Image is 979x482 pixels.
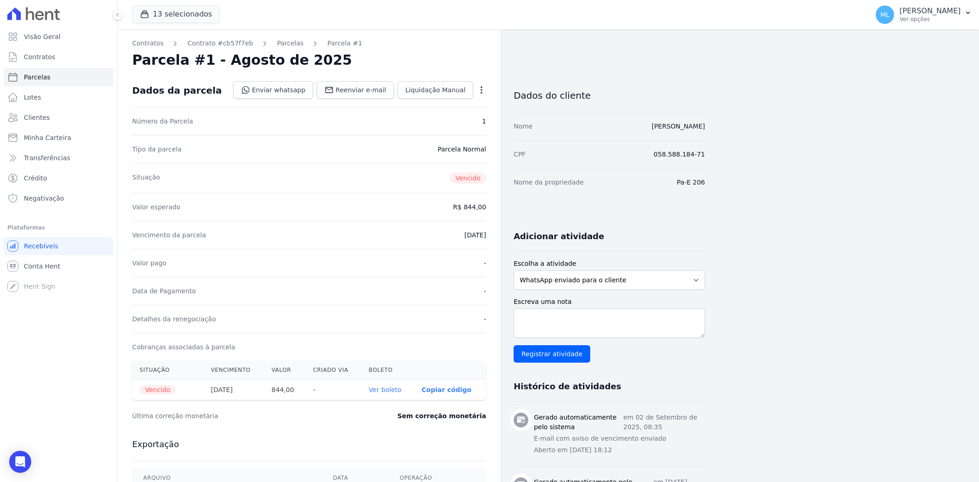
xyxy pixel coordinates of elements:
span: Transferências [24,153,70,163]
span: Vencido [140,385,176,394]
th: Valor [264,361,306,380]
a: Lotes [4,88,113,106]
a: Crédito [4,169,113,187]
span: Conta Hent [24,262,60,271]
p: em 02 de Setembro de 2025, 08:35 [623,413,705,432]
a: Transferências [4,149,113,167]
dd: R$ 844,00 [453,202,486,212]
th: Vencimento [204,361,264,380]
dd: - [484,314,486,324]
a: Enviar whatsapp [233,81,313,99]
span: Reenviar e-mail [336,85,386,95]
dt: Tipo da parcela [132,145,182,154]
label: Escreva uma nota [514,297,705,307]
h3: Dados do cliente [514,90,705,101]
span: ML [880,11,889,18]
a: Recebíveis [4,237,113,255]
h3: Gerado automaticamente pelo sistema [534,413,623,432]
a: Negativação [4,189,113,207]
span: Recebíveis [24,241,58,251]
dt: Valor esperado [132,202,180,212]
th: Criado via [306,361,361,380]
dt: Vencimento da parcela [132,230,206,240]
dt: Última correção monetária [132,411,341,420]
a: Ver boleto [369,386,401,393]
a: Clientes [4,108,113,127]
a: Conta Hent [4,257,113,275]
a: Minha Carteira [4,129,113,147]
dd: Pa-E 206 [677,178,705,187]
dd: - [484,258,486,268]
a: Parcela #1 [327,39,362,48]
a: Parcelas [277,39,303,48]
span: Clientes [24,113,50,122]
span: Contratos [24,52,55,62]
th: Boleto [361,361,414,380]
dt: CPF [514,150,526,159]
p: Ver opções [900,16,961,23]
p: Aberto em [DATE] 18:12 [534,445,705,455]
a: Contrato #cb57f7eb [187,39,253,48]
h3: Exportação [132,439,486,450]
button: 13 selecionados [132,6,220,23]
dt: Situação [132,173,160,184]
span: Vencido [450,173,486,184]
th: - [306,380,361,400]
dd: Sem correção monetária [397,411,486,420]
h3: Adicionar atividade [514,231,604,242]
dt: Detalhes da renegociação [132,314,216,324]
dd: - [484,286,486,296]
input: Registrar atividade [514,345,590,363]
dt: Nome da propriedade [514,178,584,187]
a: Liquidação Manual [397,81,473,99]
dt: Nome [514,122,532,131]
div: Dados da parcela [132,85,222,96]
a: Reenviar e-mail [317,81,394,99]
a: Contratos [132,39,163,48]
span: Minha Carteira [24,133,71,142]
dd: 1 [482,117,486,126]
dd: [DATE] [464,230,486,240]
th: 844,00 [264,380,306,400]
span: Parcelas [24,73,50,82]
th: [DATE] [204,380,264,400]
dd: 058.588.184-71 [654,150,705,159]
p: E-mail com aviso de vencimento enviado [534,434,705,443]
span: Liquidação Manual [405,85,465,95]
dt: Número da Parcela [132,117,193,126]
span: Visão Geral [24,32,61,41]
button: ML [PERSON_NAME] Ver opções [868,2,979,28]
p: [PERSON_NAME] [900,6,961,16]
dt: Cobranças associadas à parcela [132,342,235,352]
button: Copiar código [422,386,471,393]
span: Negativação [24,194,64,203]
a: [PERSON_NAME] [652,123,705,130]
h3: Histórico de atividades [514,381,621,392]
a: Parcelas [4,68,113,86]
dt: Valor pago [132,258,167,268]
span: Crédito [24,174,47,183]
div: Plataformas [7,222,110,233]
th: Situação [132,361,204,380]
a: Visão Geral [4,28,113,46]
dt: Data de Pagamento [132,286,196,296]
nav: Breadcrumb [132,39,486,48]
dd: Parcela Normal [437,145,486,154]
a: Contratos [4,48,113,66]
h2: Parcela #1 - Agosto de 2025 [132,52,352,68]
div: Open Intercom Messenger [9,451,31,473]
span: Lotes [24,93,41,102]
label: Escolha a atividade [514,259,705,269]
